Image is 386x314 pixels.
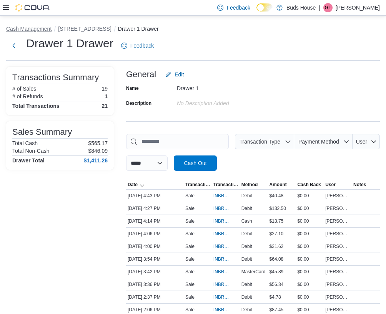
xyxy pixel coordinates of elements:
[240,180,268,189] button: Method
[130,42,154,50] span: Feedback
[88,140,108,146] p: $565.17
[213,182,238,188] span: Transaction #
[325,205,350,212] span: [PERSON_NAME]
[213,204,238,213] button: INBRN5-114324
[105,93,108,99] p: 1
[241,294,252,300] span: Debit
[126,280,184,289] div: [DATE] 3:36 PM
[213,191,238,200] button: INBRN5-114326
[118,26,159,32] button: Drawer 1 Drawer
[213,243,231,250] span: INBRN5-114317
[58,26,111,32] button: [STREET_ADDRESS]
[294,134,353,149] button: Payment Method
[185,205,195,212] p: Sale
[213,231,231,237] span: INBRN5-114318
[126,204,184,213] div: [DATE] 4:27 PM
[12,157,45,164] h4: Drawer Total
[296,293,324,302] div: $0.00
[185,193,195,199] p: Sale
[126,229,184,238] div: [DATE] 4:06 PM
[336,3,380,12] p: [PERSON_NAME]
[126,267,184,276] div: [DATE] 3:42 PM
[325,3,331,12] span: GL
[325,269,350,275] span: [PERSON_NAME]
[239,139,280,145] span: Transaction Type
[241,307,252,313] span: Debit
[296,180,324,189] button: Cash Back
[319,3,320,12] p: |
[12,140,38,146] h6: Total Cash
[296,242,324,251] div: $0.00
[126,180,184,189] button: Date
[184,180,212,189] button: Transaction Type
[270,182,287,188] span: Amount
[270,231,284,237] span: $27.10
[270,307,284,313] span: $87.45
[213,280,238,289] button: INBRN5-114310
[241,243,252,250] span: Debit
[241,281,252,288] span: Debit
[185,256,195,262] p: Sale
[296,191,324,200] div: $0.00
[185,182,210,188] span: Transaction Type
[12,127,72,137] h3: Sales Summary
[325,294,350,300] span: [PERSON_NAME]
[184,159,206,167] span: Cash Out
[213,269,231,275] span: INBRN5-114311
[352,180,380,189] button: Notes
[323,3,333,12] div: Gillio Lago
[325,218,350,224] span: [PERSON_NAME]
[12,86,36,92] h6: # of Sales
[12,103,60,109] h4: Total Transactions
[213,218,231,224] span: INBRN5-114320
[88,148,108,154] p: $846.09
[213,281,231,288] span: INBRN5-114310
[241,205,252,212] span: Debit
[286,3,316,12] p: Buds House
[298,139,339,145] span: Payment Method
[296,229,324,238] div: $0.00
[270,205,286,212] span: $132.50
[296,280,324,289] div: $0.00
[185,307,195,313] p: Sale
[84,157,108,164] h4: $1,411.26
[15,4,50,12] img: Cova
[162,67,187,82] button: Edit
[296,267,324,276] div: $0.00
[126,70,156,79] h3: General
[296,216,324,226] div: $0.00
[235,134,294,149] button: Transaction Type
[126,293,184,302] div: [DATE] 2:37 PM
[241,256,252,262] span: Debit
[213,294,231,300] span: INBRN5-114307
[126,216,184,226] div: [DATE] 4:14 PM
[177,82,280,91] div: Drawer 1
[126,134,229,149] input: This is a search bar. As you type, the results lower in the page will automatically filter.
[126,100,151,106] label: Description
[270,243,284,250] span: $31.62
[270,193,284,199] span: $40.48
[270,256,284,262] span: $64.08
[241,269,266,275] span: MasterCard
[213,256,231,262] span: INBRN5-114315
[353,182,366,188] span: Notes
[325,182,336,188] span: User
[26,36,113,51] h1: Drawer 1 Drawer
[356,139,368,145] span: User
[297,182,321,188] span: Cash Back
[325,281,350,288] span: [PERSON_NAME]
[296,204,324,213] div: $0.00
[241,231,252,237] span: Debit
[101,86,108,92] p: 19
[12,73,99,82] h3: Transactions Summary
[12,148,50,154] h6: Total Non-Cash
[241,218,252,224] span: Cash
[213,229,238,238] button: INBRN5-114318
[270,218,284,224] span: $13.75
[126,85,139,91] label: Name
[213,307,231,313] span: INBRN5-114302
[325,256,350,262] span: [PERSON_NAME]
[128,182,138,188] span: Date
[126,242,184,251] div: [DATE] 4:00 PM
